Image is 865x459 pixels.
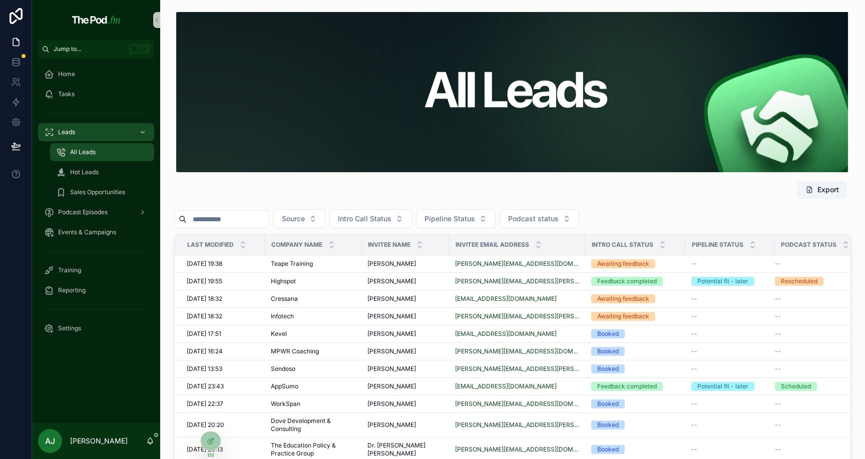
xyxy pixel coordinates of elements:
[367,347,443,355] a: [PERSON_NAME]
[187,312,259,320] a: [DATE] 18:32
[455,400,579,408] a: [PERSON_NAME][EMAIL_ADDRESS][DOMAIN_NAME]
[455,312,579,320] a: [PERSON_NAME][EMAIL_ADDRESS][PERSON_NAME][DOMAIN_NAME]
[691,260,697,268] span: --
[455,421,579,429] a: [PERSON_NAME][EMAIL_ADDRESS][PERSON_NAME][DOMAIN_NAME]
[597,445,619,454] div: Booked
[141,45,149,53] span: K
[691,330,697,338] span: --
[597,277,657,286] div: Feedback completed
[58,266,81,274] span: Training
[367,365,416,373] span: [PERSON_NAME]
[58,228,116,236] span: Events & Campaigns
[597,347,619,356] div: Booked
[271,417,355,433] a: Dove Development & Consulting
[781,241,836,249] span: Podcast status
[781,382,811,391] div: Scheduled
[591,382,679,391] a: Feedback completed
[187,260,222,268] span: [DATE] 19:38
[592,241,653,249] span: Intro call status
[187,312,222,320] span: [DATE] 18:32
[38,85,154,103] a: Tasks
[775,260,781,268] span: --
[591,420,679,429] a: Booked
[691,400,697,408] span: --
[271,260,313,268] span: Teape Training
[691,330,768,338] a: --
[271,330,287,338] span: Kevel
[69,12,123,28] img: App logo
[368,241,410,249] span: Invitee name
[58,324,81,332] span: Settings
[591,277,679,286] a: Feedback completed
[54,45,125,53] span: Jump to...
[508,214,559,224] span: Podcast status
[187,445,223,453] span: [DATE] 20:13
[271,347,355,355] a: MPWR Coaching
[367,441,443,457] a: Dr. [PERSON_NAME] [PERSON_NAME]
[367,277,443,285] a: [PERSON_NAME]
[367,312,443,320] a: [PERSON_NAME]
[591,312,679,321] a: Awaiting feedback
[38,65,154,83] a: Home
[697,277,748,286] div: Potential fit - later
[775,400,849,408] a: --
[38,319,154,337] a: Settings
[691,445,697,453] span: --
[691,365,697,373] span: --
[38,123,154,141] a: Leads
[597,312,649,321] div: Awaiting feedback
[271,382,355,390] a: AppSumo
[591,399,679,408] a: Booked
[775,330,781,338] span: --
[691,445,768,453] a: --
[58,70,75,78] span: Home
[775,312,849,320] a: --
[775,295,849,303] a: --
[455,260,579,268] a: [PERSON_NAME][EMAIL_ADDRESS][DOMAIN_NAME]
[187,260,259,268] a: [DATE] 19:38
[70,188,125,196] span: Sales Opportunities
[691,421,768,429] a: --
[591,294,679,303] a: Awaiting feedback
[187,295,259,303] a: [DATE] 18:32
[455,365,579,373] a: [PERSON_NAME][EMAIL_ADDRESS][PERSON_NAME][DOMAIN_NAME]
[775,330,849,338] a: --
[271,312,294,320] span: Infotech
[271,277,355,285] a: Highspot
[38,203,154,221] a: Podcast Episodes
[691,400,768,408] a: --
[58,208,108,216] span: Podcast Episodes
[597,364,619,373] div: Booked
[455,277,579,285] a: [PERSON_NAME][EMAIL_ADDRESS][PERSON_NAME][DOMAIN_NAME]
[187,421,224,429] span: [DATE] 20:20
[367,400,443,408] a: [PERSON_NAME]
[697,382,748,391] div: Potential fit - later
[187,421,259,429] a: [DATE] 20:20
[691,347,697,355] span: --
[775,365,781,373] span: --
[271,400,355,408] a: WorkSpan
[271,365,295,373] span: Sendoso
[691,347,768,355] a: --
[691,295,768,303] a: --
[367,400,416,408] span: [PERSON_NAME]
[38,261,154,279] a: Training
[367,421,443,429] a: [PERSON_NAME]
[45,435,55,447] span: AJ
[273,209,325,228] button: Select Button
[455,347,579,355] a: [PERSON_NAME][EMAIL_ADDRESS][DOMAIN_NAME]
[367,277,416,285] span: [PERSON_NAME]
[775,312,781,320] span: --
[781,277,817,286] div: Rescheduled
[38,281,154,299] a: Reporting
[691,295,697,303] span: --
[455,295,579,303] a: [EMAIL_ADDRESS][DOMAIN_NAME]
[775,445,781,453] span: --
[187,347,259,355] a: [DATE] 16:24
[775,347,781,355] span: --
[597,420,619,429] div: Booked
[367,260,443,268] a: [PERSON_NAME]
